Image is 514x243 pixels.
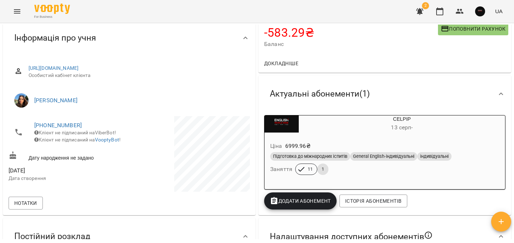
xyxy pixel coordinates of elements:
span: Нотатки [14,199,37,207]
div: Інформація про учня [3,20,256,56]
a: VooptyBot [95,137,119,143]
span: Докладніше [264,59,298,68]
span: Налаштування доступних абонементів [270,231,433,242]
h6: Ціна [270,141,282,151]
button: CELPIP13 серп- Ціна6999.96₴Підготовка до міжнародних іспитівGeneral English-індивідуальнііндивіду... [264,115,505,183]
span: Актуальні абонементи ( 1 ) [270,88,370,99]
span: General English-індивідуальні [350,153,417,160]
span: 13 серп - [391,124,413,131]
button: Поповнити рахунок [438,22,508,35]
span: 1 [317,166,328,172]
span: Клієнт не підписаний на ! [34,137,121,143]
span: Клієнт не підписаний на ViberBot! [34,130,116,135]
button: Додати Абонемент [264,192,337,210]
span: Особистий кабінет клієнта [29,72,244,79]
button: Menu [9,3,26,20]
h4: -583.29 ₴ [264,25,438,40]
span: [DATE] [9,166,128,175]
span: індивідуальні [417,153,452,160]
a: [URL][DOMAIN_NAME] [29,65,79,71]
svg: Якщо не обрано жодного, клієнт зможе побачити всі публічні абонементи [424,231,433,239]
span: Історія абонементів [345,197,402,205]
div: Дату народження не задано [7,150,129,163]
span: UA [495,7,503,15]
span: Додати Абонемент [270,197,331,205]
span: For Business [34,15,70,19]
button: UA [492,5,505,18]
span: 2 [422,2,429,9]
div: Актуальні абонементи(1) [258,76,511,112]
a: [PERSON_NAME] [34,97,77,104]
a: [PHONE_NUMBER] [34,122,82,129]
button: Докладніше [261,57,301,70]
span: Поповнити рахунок [441,25,505,33]
img: 5eed76f7bd5af536b626cea829a37ad3.jpg [475,6,485,16]
p: 6999.96 ₴ [285,142,311,150]
span: Підготовка до міжнародних іспитів [270,153,350,160]
div: CELPIP [264,115,299,133]
span: Баланс [264,40,438,48]
button: Історія абонементів [339,195,407,207]
h6: Заняття [270,164,292,174]
span: 11 [303,166,317,172]
span: Постійний розклад [14,231,90,242]
span: Інформація про учня [14,32,96,43]
img: Voopty Logo [34,4,70,14]
p: Дата створення [9,175,128,182]
div: CELPIP [299,115,505,133]
button: Нотатки [9,197,43,210]
img: Верютіна Надія Вадимівна [14,93,29,108]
